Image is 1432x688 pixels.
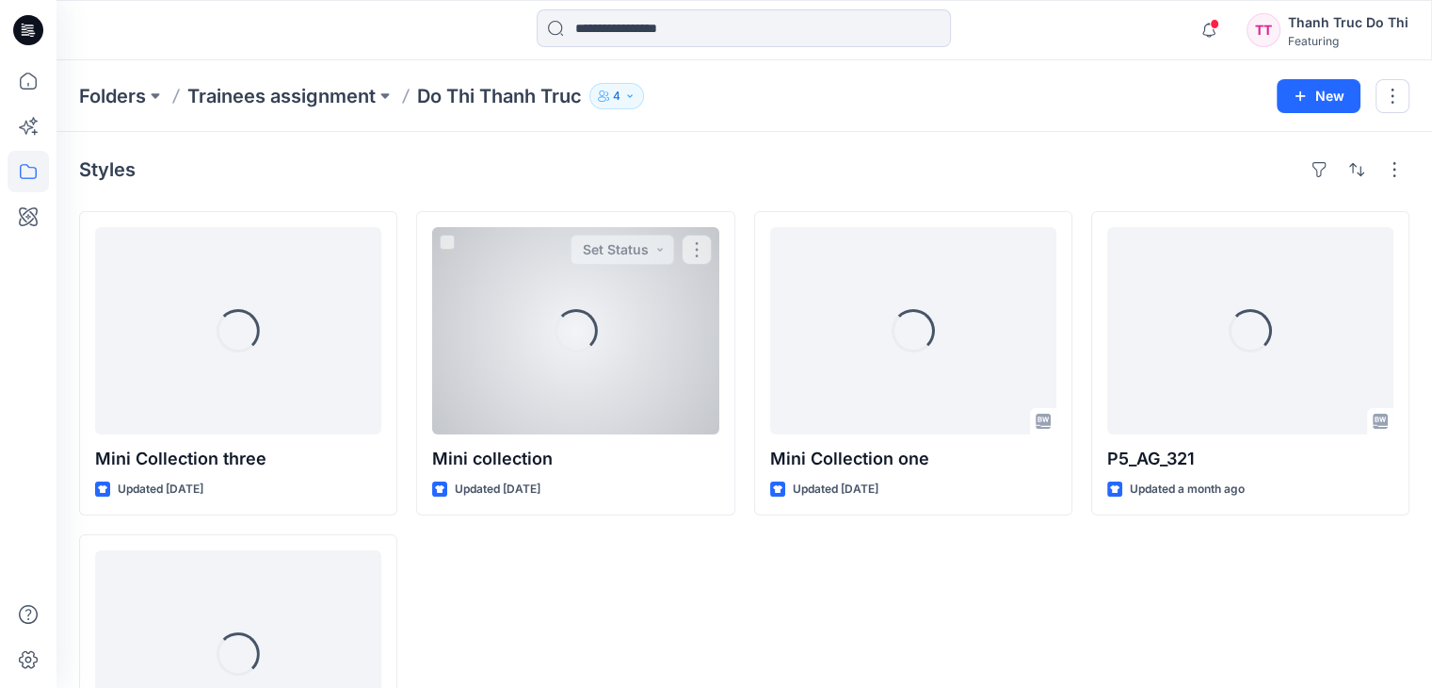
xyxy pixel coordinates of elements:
[79,83,146,109] a: Folders
[95,446,381,472] p: Mini Collection three
[187,83,376,109] a: Trainees assignment
[1277,79,1360,113] button: New
[589,83,644,109] button: 4
[1288,11,1408,34] div: Thanh Truc Do Thi
[432,446,718,472] p: Mini collection
[118,480,203,500] p: Updated [DATE]
[1107,446,1393,472] p: P5_AG_321
[1288,34,1408,48] div: Featuring
[770,446,1056,472] p: Mini Collection one
[79,158,136,181] h4: Styles
[1247,13,1280,47] div: TT
[417,83,582,109] p: Do Thi Thanh Truc
[613,86,620,106] p: 4
[455,480,540,500] p: Updated [DATE]
[793,480,878,500] p: Updated [DATE]
[1130,480,1245,500] p: Updated a month ago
